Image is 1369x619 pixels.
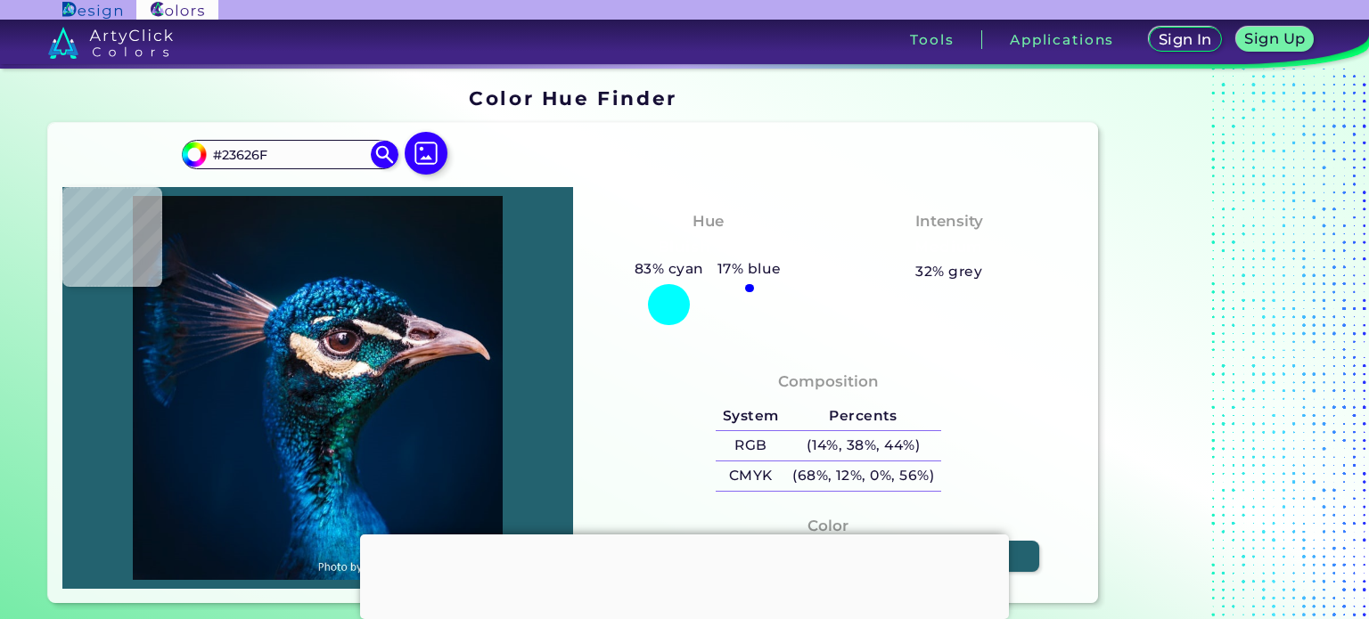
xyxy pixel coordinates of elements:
[627,257,710,281] h5: 83% cyan
[1240,29,1310,51] a: Sign Up
[207,143,373,167] input: type color..
[716,461,785,491] h5: CMYK
[785,461,940,491] h5: (68%, 12%, 0%, 56%)
[915,208,983,234] h4: Intensity
[785,402,940,431] h5: Percents
[807,513,848,539] h4: Color
[360,534,1009,615] iframe: Advertisement
[48,27,174,59] img: logo_artyclick_colors_white.svg
[1010,33,1114,46] h3: Applications
[1160,33,1209,46] h5: Sign In
[469,85,676,111] h1: Color Hue Finder
[915,260,982,283] h5: 32% grey
[1105,81,1328,611] iframe: Advertisement
[1152,29,1218,51] a: Sign In
[907,237,991,258] h3: Medium
[371,141,398,167] img: icon search
[650,237,766,258] h3: Bluish Cyan
[71,196,564,581] img: img_pavlin.jpg
[693,208,724,234] h4: Hue
[710,257,788,281] h5: 17% blue
[62,2,122,19] img: ArtyClick Design logo
[785,431,940,460] h5: (14%, 38%, 44%)
[716,402,785,431] h5: System
[910,33,954,46] h3: Tools
[778,369,879,395] h4: Composition
[716,431,785,460] h5: RGB
[405,132,447,175] img: icon picture
[1247,32,1302,45] h5: Sign Up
